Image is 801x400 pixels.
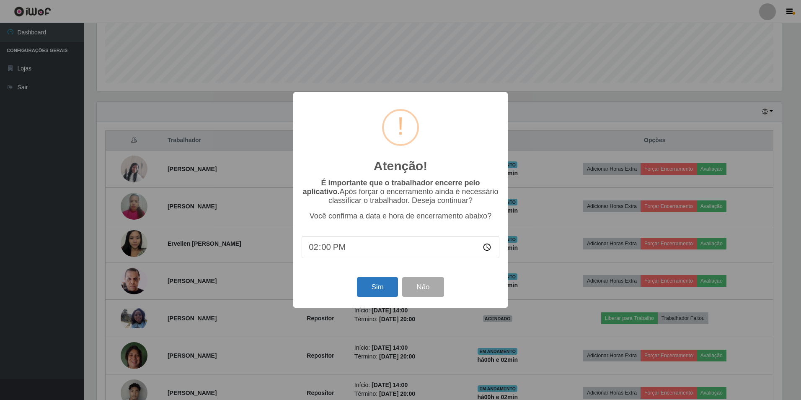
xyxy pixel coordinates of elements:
h2: Atenção! [374,158,427,174]
button: Não [402,277,444,297]
button: Sim [357,277,398,297]
p: Você confirma a data e hora de encerramento abaixo? [302,212,499,221]
p: Após forçar o encerramento ainda é necessário classificar o trabalhador. Deseja continuar? [302,179,499,205]
b: É importante que o trabalhador encerre pelo aplicativo. [302,179,480,196]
